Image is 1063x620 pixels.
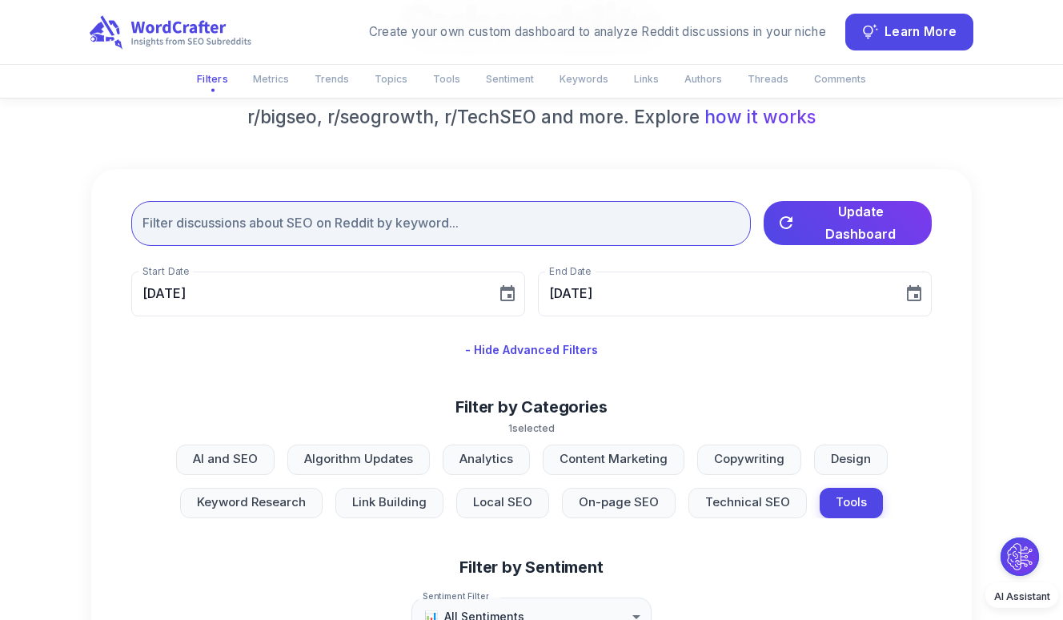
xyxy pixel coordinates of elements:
button: Tools [423,66,470,92]
button: Choose date, selected date is Aug 10, 2025 [491,278,523,310]
button: Trends [305,66,359,92]
span: AI and SEO [183,450,267,469]
span: On-page SEO [569,493,668,512]
button: Metrics [243,66,299,92]
h6: Filter by Categories [455,397,607,419]
span: Tools [826,493,876,512]
button: Links [624,66,668,92]
span: Keyword Research [187,493,315,512]
button: Threads [738,66,798,92]
button: Authors [675,66,732,92]
span: AI Assistant [994,590,1050,602]
input: MM/DD/YYYY [538,272,892,316]
button: Update Dashboard [764,201,932,245]
button: - Hide Advanced Filters [459,336,604,365]
span: Analytics [450,450,523,469]
button: Topics [365,66,417,92]
span: Copywriting [704,450,794,469]
span: Algorithm Updates [295,450,423,469]
span: Learn More [884,22,957,43]
h6: A free tool by that analyzes discussions from SEO subreddits such as r/SEO, r/bigseo, r/seogrowth... [131,70,932,130]
span: Design [821,450,880,469]
label: End Date [549,264,591,278]
span: Local SEO [463,493,542,512]
input: MM/DD/YYYY [131,272,485,316]
h6: Filter by Sentiment [117,557,946,579]
label: Sentiment Filter [423,590,489,602]
label: Start Date [142,264,189,278]
span: Update Dashboard [802,200,919,245]
input: Filter discussions about SEO on Reddit by keyword... [131,201,751,246]
button: Comments [804,66,876,92]
button: Learn More [845,14,973,50]
button: Keywords [550,66,618,92]
button: Filters [187,65,238,93]
span: how it works [704,103,816,131]
span: Content Marketing [550,450,677,469]
button: Choose date, selected date is Sep 9, 2025 [898,278,930,310]
span: Technical SEO [696,493,800,512]
button: Sentiment [476,66,544,92]
span: Link Building [343,493,436,512]
div: Create your own custom dashboard to analyze Reddit discussions in your niche [369,23,826,42]
p: 1 selected [508,421,555,437]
